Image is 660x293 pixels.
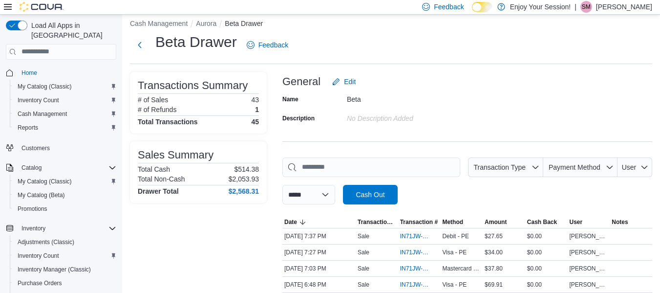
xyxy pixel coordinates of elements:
span: $37.80 [485,265,503,272]
span: Notes [612,218,628,226]
span: [PERSON_NAME] [570,248,608,256]
span: IN71JW-7371006 [400,232,429,240]
span: Inventory Count [14,250,116,262]
button: Adjustments (Classic) [10,235,120,249]
div: Beta [347,91,478,103]
span: Home [21,69,37,77]
h4: Drawer Total [138,187,179,195]
button: Amount [483,216,525,228]
button: Date [282,216,356,228]
button: Reports [10,121,120,135]
button: User [617,158,652,177]
span: My Catalog (Classic) [14,176,116,187]
p: $514.38 [234,165,259,173]
span: IN71JW-7370642 [400,281,429,289]
span: My Catalog (Beta) [18,191,65,199]
p: Enjoy Your Session! [510,1,571,13]
span: Debit - PE [442,232,469,240]
a: Feedback [243,35,292,55]
button: IN71JW-7370642 [400,279,439,291]
span: Inventory Count [14,94,116,106]
span: Visa - PE [442,281,467,289]
label: Description [282,114,315,122]
h3: General [282,76,320,88]
button: My Catalog (Beta) [10,188,120,202]
span: Purchase Orders [18,279,62,287]
a: My Catalog (Classic) [14,176,76,187]
a: Reports [14,122,42,134]
span: $34.00 [485,248,503,256]
a: Customers [18,142,54,154]
button: Cash Back [525,216,568,228]
span: Load All Apps in [GEOGRAPHIC_DATA] [27,21,116,40]
nav: An example of EuiBreadcrumbs [130,19,652,30]
button: Promotions [10,202,120,216]
h3: Sales Summary [138,149,213,161]
div: $0.00 [525,230,568,242]
p: [PERSON_NAME] [596,1,652,13]
span: Feedback [434,2,464,12]
button: My Catalog (Classic) [10,175,120,188]
span: My Catalog (Classic) [18,83,72,90]
span: Customers [18,141,116,154]
button: Transaction # [398,216,441,228]
p: Sale [358,232,369,240]
button: Customers [2,140,120,155]
span: Visa - PE [442,248,467,256]
h6: # of Refunds [138,106,176,113]
a: My Catalog (Beta) [14,189,69,201]
h1: Beta Drawer [155,32,237,52]
button: Catalog [18,162,45,174]
a: Cash Management [14,108,71,120]
span: Inventory Count [18,96,59,104]
button: My Catalog (Classic) [10,80,120,93]
div: [DATE] 7:27 PM [282,247,356,258]
button: Inventory Count [10,249,120,263]
p: Sale [358,265,369,272]
span: Home [18,67,116,79]
button: Transaction Type [356,216,398,228]
a: Purchase Orders [14,277,66,289]
h6: Total Non-Cash [138,175,185,183]
span: Method [442,218,463,226]
span: Mastercard - PE [442,265,481,272]
button: Inventory Manager (Classic) [10,263,120,276]
button: Edit [328,72,360,91]
span: Date [284,218,297,226]
button: Inventory [18,223,49,234]
h4: Total Transactions [138,118,198,126]
span: Inventory [18,223,116,234]
h6: # of Sales [138,96,168,104]
h4: 45 [251,118,259,126]
a: Inventory Count [14,250,63,262]
p: 1 [255,106,259,113]
button: Cash Management [130,20,188,27]
button: Inventory Count [10,93,120,107]
a: My Catalog (Classic) [14,81,76,92]
span: [PERSON_NAME] [570,281,608,289]
span: Cash Back [527,218,557,226]
a: Inventory Manager (Classic) [14,264,95,275]
span: Purchase Orders [14,277,116,289]
span: Amount [485,218,507,226]
a: Adjustments (Classic) [14,236,78,248]
a: Promotions [14,203,51,215]
span: Transaction Type [358,218,396,226]
button: Notes [610,216,652,228]
button: Catalog [2,161,120,175]
div: $0.00 [525,263,568,274]
span: $27.65 [485,232,503,240]
span: SM [582,1,591,13]
span: Promotions [14,203,116,215]
span: User [622,163,637,171]
a: Home [18,67,41,79]
p: $2,053.93 [229,175,259,183]
button: Next [130,35,149,55]
span: Feedback [258,40,288,50]
button: Cash Management [10,107,120,121]
div: Samantha Moore [580,1,592,13]
span: Inventory Manager (Classic) [14,264,116,275]
label: Name [282,95,298,103]
button: IN71JW-7371006 [400,230,439,242]
span: Reports [18,124,38,132]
